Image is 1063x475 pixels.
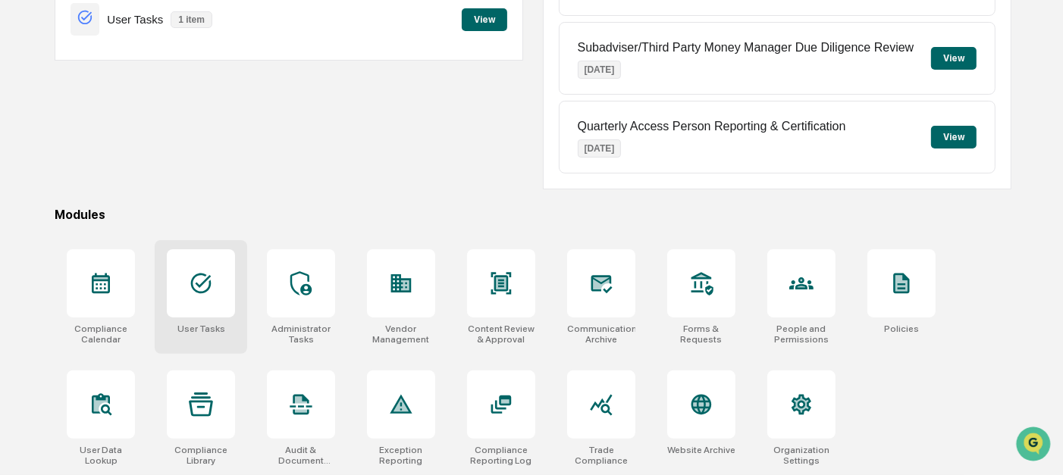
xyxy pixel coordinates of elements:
div: Compliance Reporting Log [467,445,535,466]
a: 🔎Data Lookup [9,292,102,319]
a: Powered byPylon [107,333,183,345]
div: 🖐️ [15,270,27,283]
iframe: Open customer support [1014,425,1055,466]
div: Website Archive [667,445,735,455]
p: Quarterly Access Person Reporting & Certification [578,120,846,133]
span: Pylon [151,334,183,345]
button: Start new chat [258,120,276,139]
div: Modules [55,208,1011,222]
div: Policies [884,323,919,334]
div: 🗄️ [110,270,122,283]
button: See all [235,165,276,183]
div: Compliance Calendar [67,323,135,345]
div: We're available if you need us! [68,131,209,143]
a: 🖐️Preclearance [9,263,104,290]
a: View [462,11,507,26]
span: Data Lookup [30,298,96,313]
div: Exception Reporting [367,445,435,466]
div: People and Permissions [767,323,836,345]
div: Organization Settings [767,445,836,466]
span: [DATE] [134,206,165,218]
button: View [462,8,507,31]
div: Forms & Requests [667,323,735,345]
div: User Tasks [177,323,225,334]
p: [DATE] [578,139,622,158]
div: Communications Archive [567,323,635,345]
p: Subadviser/Third Party Money Manager Due Diligence Review [578,41,914,55]
span: [PERSON_NAME] [47,206,123,218]
div: 🔎 [15,299,27,311]
p: User Tasks [107,13,163,26]
div: Vendor Management [367,323,435,345]
img: 1746055101610-c473b297-6a78-478c-a979-82029cc54cd1 [15,116,42,143]
div: Start new chat [68,116,249,131]
div: User Data Lookup [67,445,135,466]
button: View [931,47,977,70]
div: Compliance Library [167,445,235,466]
p: [DATE] [578,61,622,79]
span: Attestations [125,269,188,284]
div: Administrator Tasks [267,323,335,345]
div: Content Review & Approval [467,323,535,345]
p: 1 item [171,11,212,28]
img: 8933085812038_c878075ebb4cc5468115_72.jpg [32,116,59,143]
a: 🗄️Attestations [104,263,194,290]
p: How can we help? [15,32,276,56]
div: Trade Compliance [567,445,635,466]
div: Past conversations [15,168,102,180]
span: • [126,206,131,218]
span: Preclearance [30,269,98,284]
img: Jack Rasmussen [15,192,39,216]
button: View [931,126,977,148]
img: 1746055101610-c473b297-6a78-478c-a979-82029cc54cd1 [30,207,42,219]
div: Audit & Document Logs [267,445,335,466]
